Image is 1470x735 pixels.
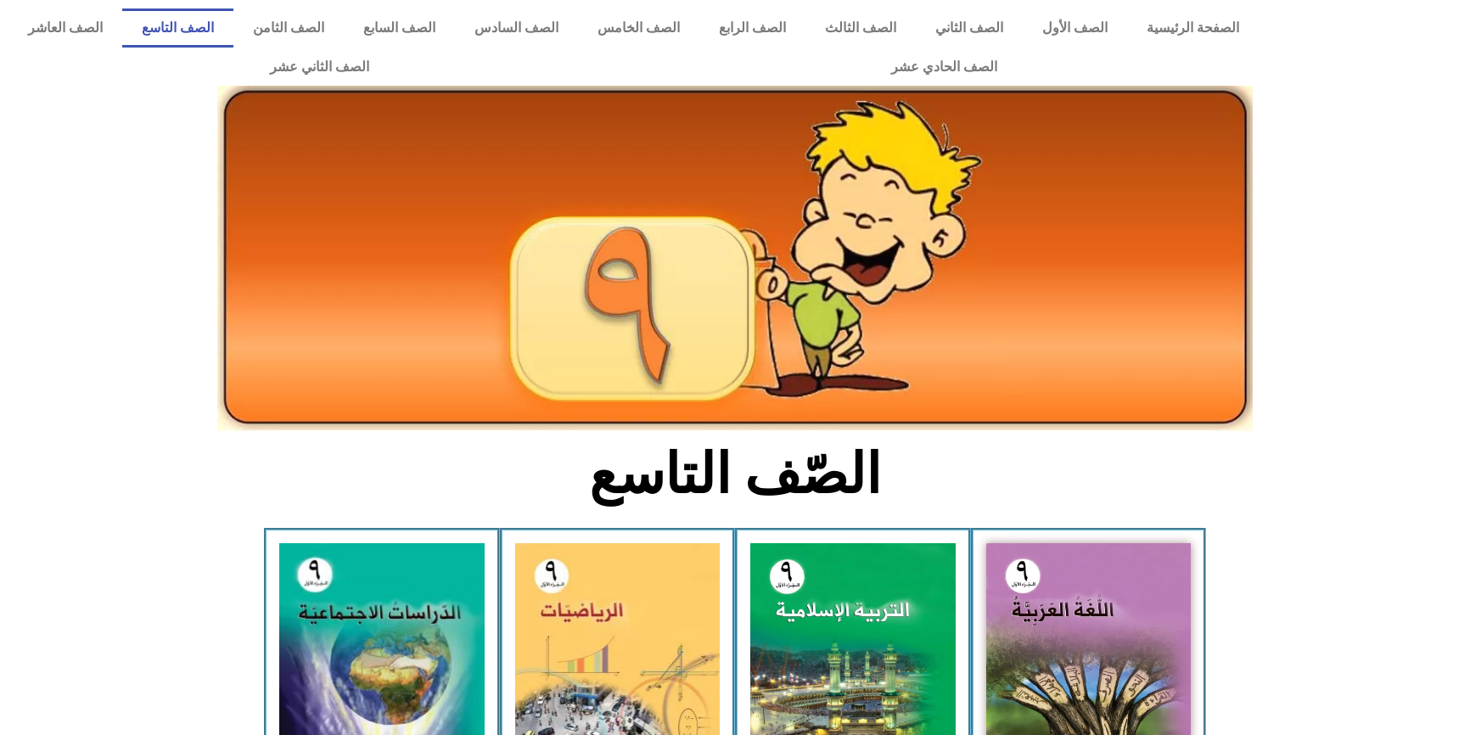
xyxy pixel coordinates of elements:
[631,48,1260,87] a: الصف الحادي عشر
[699,8,805,48] a: الصف الرابع
[916,8,1023,48] a: الصف الثاني
[122,8,233,48] a: الصف التاسع
[455,441,1016,508] h2: الصّف التاسع
[578,8,699,48] a: الصف الخامس
[1023,8,1127,48] a: الصف الأول
[1127,8,1259,48] a: الصفحة الرئيسية
[233,8,344,48] a: الصف الثامن
[805,8,916,48] a: الصف الثالث
[8,8,122,48] a: الصف العاشر
[455,8,578,48] a: الصف السادس
[8,48,631,87] a: الصف الثاني عشر
[344,8,455,48] a: الصف السابع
